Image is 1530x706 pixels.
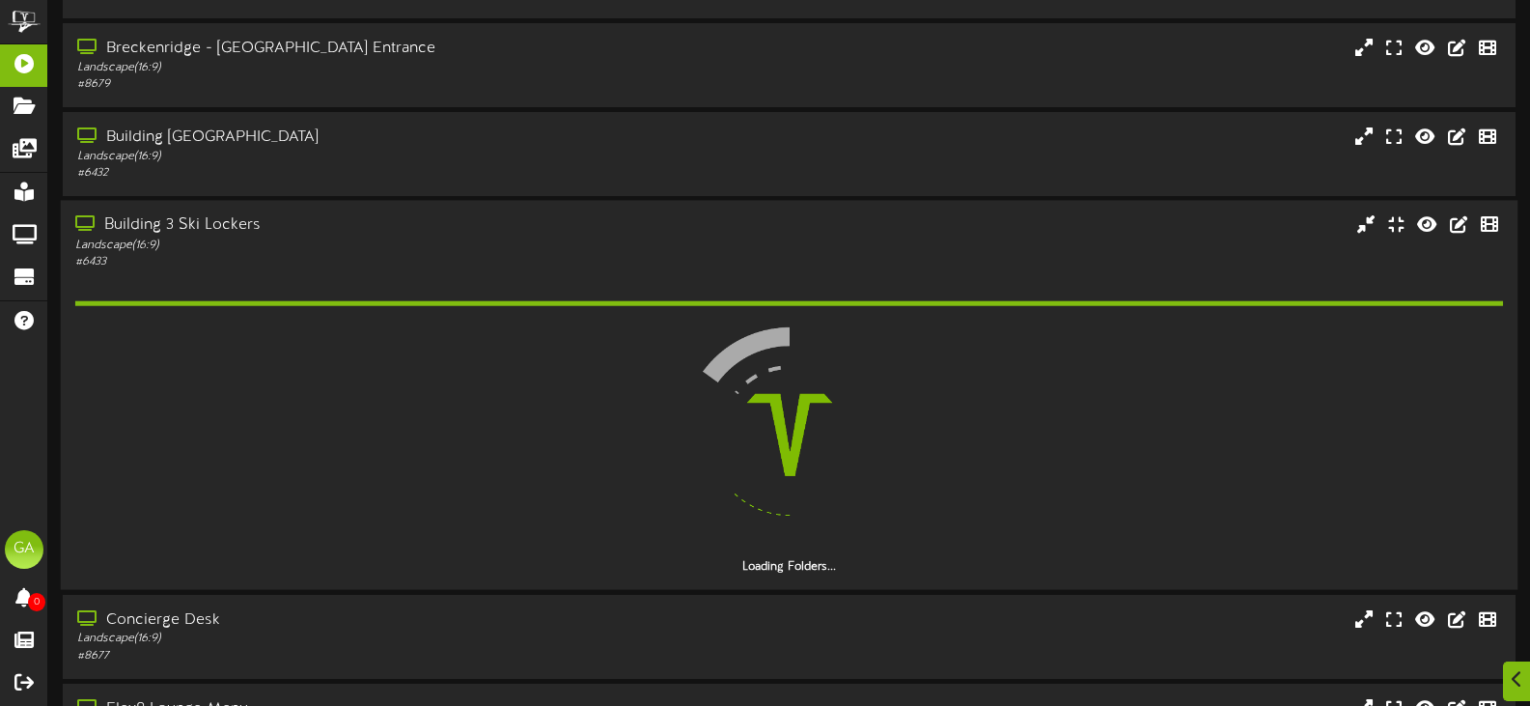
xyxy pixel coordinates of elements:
[77,631,654,647] div: Landscape ( 16:9 )
[77,38,654,60] div: Breckenridge - [GEOGRAPHIC_DATA] Entrance
[77,165,654,182] div: # 6432
[742,560,835,574] strong: Loading Folders...
[75,215,654,238] div: Building 3 Ski Lockers
[75,254,654,270] div: # 6433
[77,60,654,76] div: Landscape ( 16:9 )
[77,127,654,149] div: Building [GEOGRAPHIC_DATA]
[77,149,654,165] div: Landscape ( 16:9 )
[77,648,654,664] div: # 8677
[5,530,43,569] div: GA
[75,238,654,254] div: Landscape ( 16:9 )
[665,311,913,559] img: loading-spinner-4.png
[77,609,654,632] div: Concierge Desk
[77,76,654,93] div: # 8679
[28,593,45,611] span: 0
